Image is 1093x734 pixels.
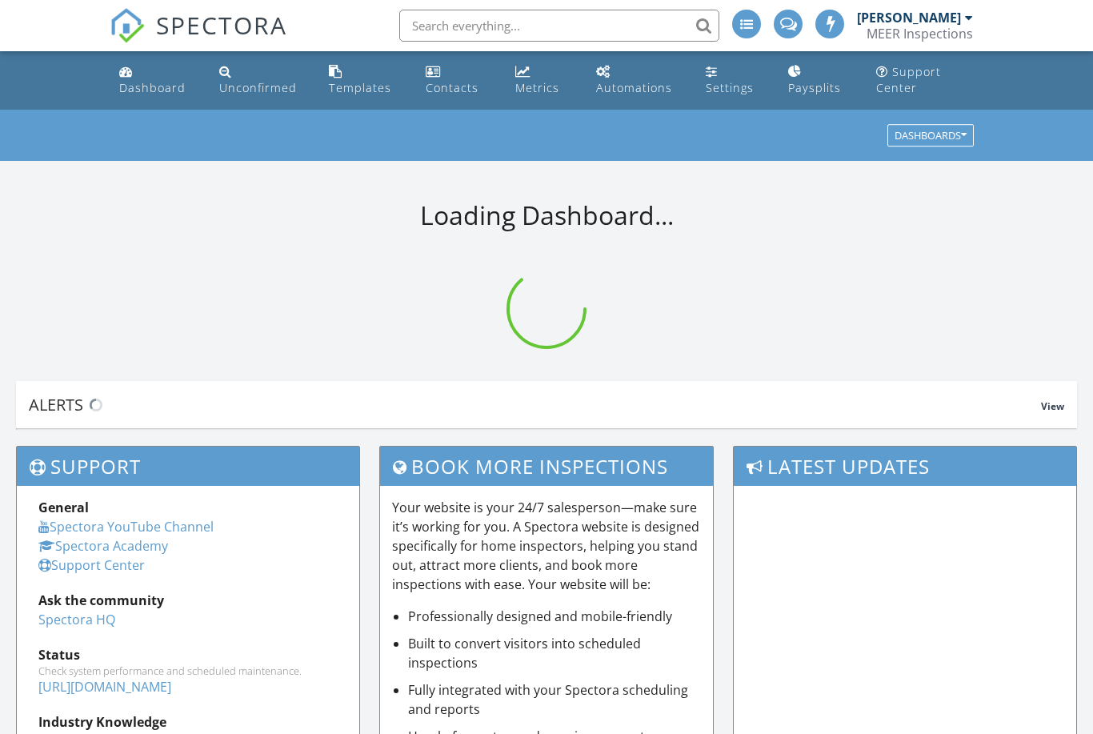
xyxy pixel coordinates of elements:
[408,607,701,626] li: Professionally designed and mobile-friendly
[380,447,713,486] h3: Book More Inspections
[426,80,478,95] div: Contacts
[113,58,200,103] a: Dashboard
[38,556,145,574] a: Support Center
[322,58,406,103] a: Templates
[219,80,297,95] div: Unconfirmed
[38,611,115,628] a: Spectora HQ
[857,10,961,26] div: [PERSON_NAME]
[38,591,338,610] div: Ask the community
[870,58,980,103] a: Support Center
[38,645,338,664] div: Status
[887,125,974,147] button: Dashboards
[782,58,857,103] a: Paysplits
[1041,399,1064,413] span: View
[734,447,1076,486] h3: Latest Updates
[38,518,214,535] a: Spectora YouTube Channel
[38,664,338,677] div: Check system performance and scheduled maintenance.
[38,678,171,696] a: [URL][DOMAIN_NAME]
[867,26,973,42] div: MEER Inspections
[876,64,941,95] div: Support Center
[706,80,754,95] div: Settings
[156,8,287,42] span: SPECTORA
[509,58,578,103] a: Metrics
[38,537,168,555] a: Spectora Academy
[596,80,672,95] div: Automations
[329,80,391,95] div: Templates
[392,498,701,594] p: Your website is your 24/7 salesperson—make sure it’s working for you. A Spectora website is desig...
[408,634,701,672] li: Built to convert visitors into scheduled inspections
[110,8,145,43] img: The Best Home Inspection Software - Spectora
[699,58,769,103] a: Settings
[408,680,701,719] li: Fully integrated with your Spectora scheduling and reports
[788,80,841,95] div: Paysplits
[17,447,359,486] h3: Support
[515,80,559,95] div: Metrics
[119,80,186,95] div: Dashboard
[419,58,496,103] a: Contacts
[213,58,310,103] a: Unconfirmed
[110,22,287,55] a: SPECTORA
[895,130,967,142] div: Dashboards
[590,58,687,103] a: Automations (Advanced)
[38,499,89,516] strong: General
[38,712,338,732] div: Industry Knowledge
[399,10,719,42] input: Search everything...
[29,394,1041,415] div: Alerts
